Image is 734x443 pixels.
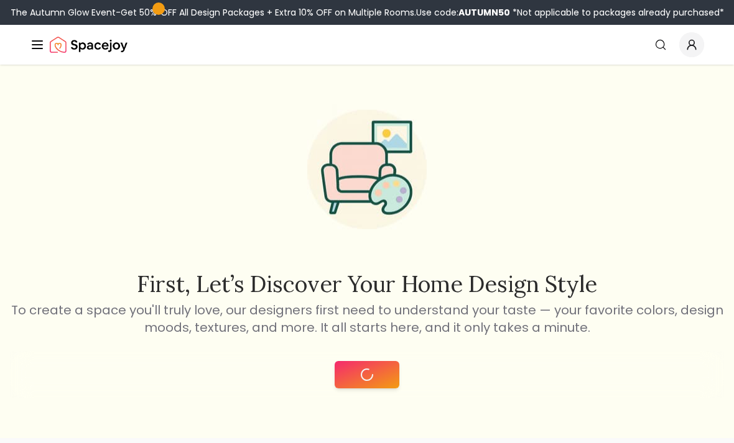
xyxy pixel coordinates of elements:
a: Spacejoy [50,32,128,57]
h2: First, let’s discover your home design style [10,272,724,296]
img: Spacejoy Logo [50,32,128,57]
b: AUTUMN50 [458,6,510,19]
div: The Autumn Glow Event-Get 50% OFF All Design Packages + Extra 10% OFF on Multiple Rooms. [11,6,724,19]
span: *Not applicable to packages already purchased* [510,6,724,19]
nav: Global [30,25,704,65]
img: Start Style Quiz Illustration [287,90,447,249]
span: Use code: [416,6,510,19]
p: To create a space you'll truly love, our designers first need to understand your taste — your fav... [10,301,724,336]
